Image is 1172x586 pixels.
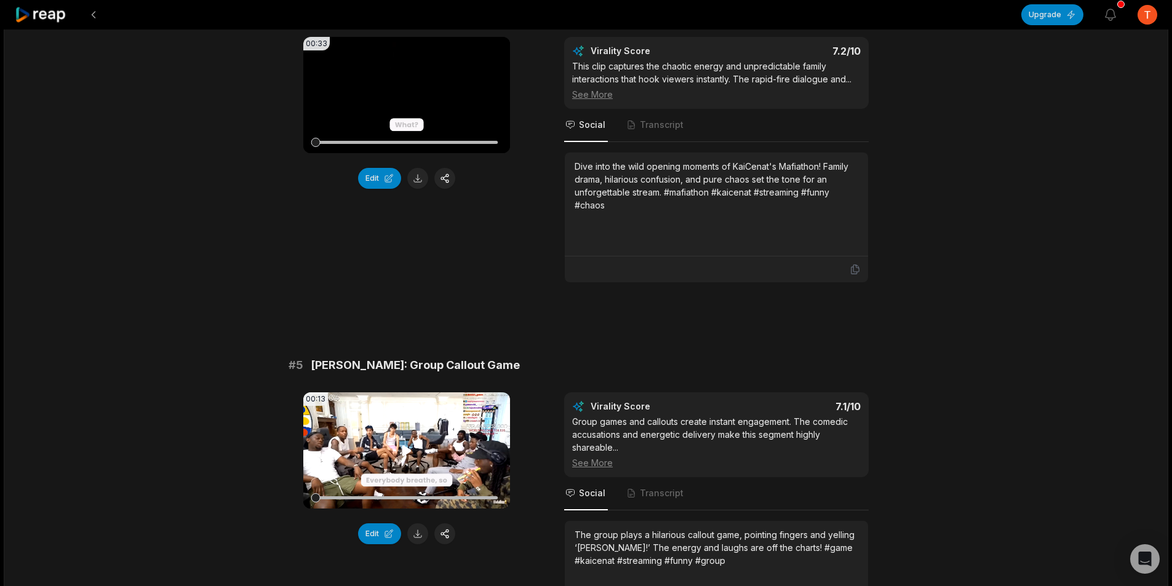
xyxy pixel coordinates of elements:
div: This clip captures the chaotic energy and unpredictable family interactions that hook viewers ins... [572,60,861,101]
span: Transcript [640,119,684,131]
span: Social [579,487,605,499]
div: The group plays a hilarious callout game, pointing fingers and yelling ‘[PERSON_NAME]!’ The energ... [575,528,858,567]
nav: Tabs [564,477,869,510]
video: Your browser does not support mp4 format. [303,37,510,153]
div: Group games and callouts create instant engagement. The comedic accusations and energetic deliver... [572,415,861,469]
div: 7.2 /10 [729,45,861,57]
div: Virality Score [591,400,723,413]
nav: Tabs [564,109,869,142]
button: Edit [358,523,401,544]
button: Edit [358,168,401,189]
div: 7.1 /10 [729,400,861,413]
button: Upgrade [1021,4,1083,25]
span: Social [579,119,605,131]
span: # 5 [289,357,303,374]
div: Virality Score [591,45,723,57]
video: Your browser does not support mp4 format. [303,392,510,509]
div: Open Intercom Messenger [1130,544,1160,574]
div: See More [572,456,861,469]
span: [PERSON_NAME]: Group Callout Game [311,357,520,374]
span: Transcript [640,487,684,499]
div: Dive into the wild opening moments of KaiCenat's Mafiathon! Family drama, hilarious confusion, an... [575,160,858,212]
div: See More [572,88,861,101]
